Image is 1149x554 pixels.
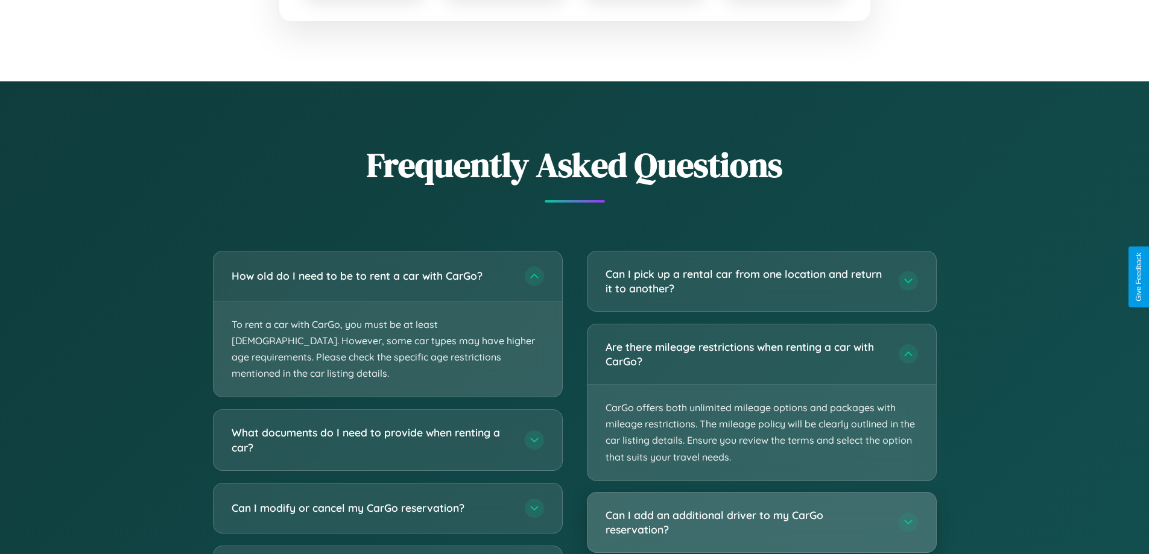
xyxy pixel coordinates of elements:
[606,266,887,296] h3: Can I pick up a rental car from one location and return it to another?
[606,339,887,369] h3: Are there mileage restrictions when renting a car with CarGo?
[213,142,937,188] h2: Frequently Asked Questions
[587,385,936,480] p: CarGo offers both unlimited mileage options and packages with mileage restrictions. The mileage p...
[606,508,887,537] h3: Can I add an additional driver to my CarGo reservation?
[232,500,513,515] h3: Can I modify or cancel my CarGo reservation?
[1135,253,1143,301] div: Give Feedback
[232,425,513,455] h3: What documents do I need to provide when renting a car?
[232,268,513,283] h3: How old do I need to be to rent a car with CarGo?
[214,301,562,397] p: To rent a car with CarGo, you must be at least [DEMOGRAPHIC_DATA]. However, some car types may ha...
